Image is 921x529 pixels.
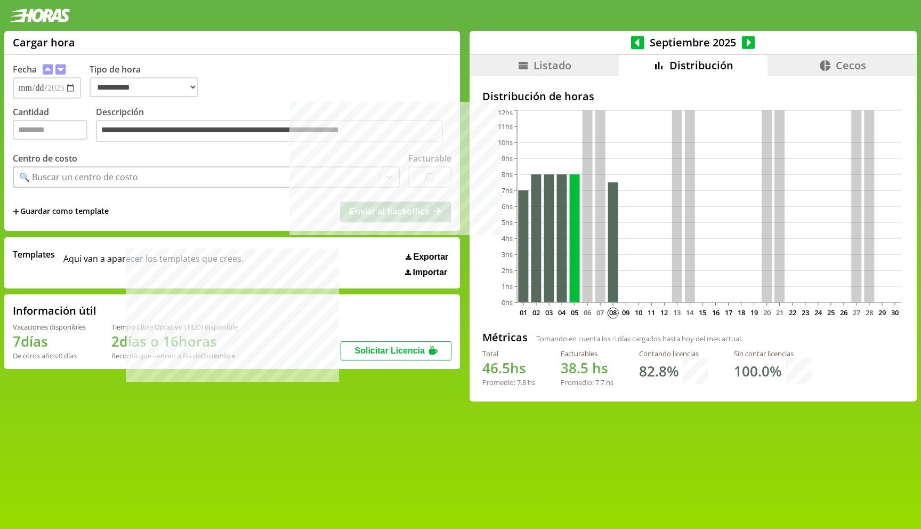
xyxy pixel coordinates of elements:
[648,308,655,317] text: 11
[545,308,553,317] text: 03
[724,308,732,317] text: 17
[891,308,899,317] text: 30
[536,334,742,343] span: Tomando en cuenta los días cargados hasta hoy del mes actual.
[111,322,238,332] div: Tiempo Libre Optativo (TiLO) disponible
[482,378,535,387] div: Promedio: hs
[734,349,811,358] div: Sin contar licencias
[502,202,513,211] tspan: 6hs
[644,35,742,50] span: Septiembre 2025
[408,153,451,164] label: Facturable
[482,349,535,358] div: Total
[90,63,207,99] label: Tipo de hora
[561,349,613,358] div: Facturables
[853,308,860,317] text: 27
[13,249,55,260] span: Templates
[96,106,451,145] label: Descripción
[840,308,847,317] text: 26
[622,308,629,317] text: 09
[734,362,781,381] h1: 100.0 %
[571,308,578,317] text: 05
[502,282,513,291] tspan: 1hs
[502,250,513,259] tspan: 3hs
[354,346,425,355] span: Solicitar Licencia
[96,120,443,142] textarea: Descripción
[13,351,86,360] div: De otros años: 0 días
[836,58,866,73] span: Cecos
[413,268,447,277] span: Importar
[789,308,796,317] text: 22
[498,108,513,117] tspan: 12hs
[639,362,678,381] h1: 82.8 %
[90,77,198,97] select: Tipo de hora
[13,322,86,332] div: Vacaciones disponibles
[13,206,109,218] span: +Guardar como template
[635,308,642,317] text: 10
[482,358,535,378] h1: hs
[19,171,138,183] div: 🔍 Buscar un centro de costo
[111,332,238,351] h1: 2 días o 16 horas
[776,308,783,317] text: 21
[584,308,591,317] text: 06
[13,35,75,50] h1: Cargar hora
[13,332,86,351] h1: 7 días
[558,308,566,317] text: 04
[502,186,513,195] tspan: 7hs
[13,303,96,318] h2: Información útil
[13,63,37,75] label: Fecha
[13,120,87,140] input: Cantidad
[502,154,513,163] tspan: 9hs
[534,58,571,73] span: Listado
[669,58,733,73] span: Distribución
[866,308,873,317] text: 28
[561,358,613,378] h1: hs
[502,234,513,243] tspan: 4hs
[596,308,604,317] text: 07
[827,308,835,317] text: 25
[763,308,771,317] text: 20
[482,89,904,103] h2: Distribución de horas
[402,252,451,262] button: Exportar
[482,330,528,344] h2: Métricas
[639,349,708,358] div: Contando licencias
[802,308,809,317] text: 23
[750,308,758,317] text: 19
[686,308,694,317] text: 14
[13,153,77,164] label: Centro de costo
[612,334,616,343] span: 6
[498,122,513,131] tspan: 11hs
[482,358,510,378] span: 46.5
[699,308,706,317] text: 15
[13,106,96,145] label: Cantidad
[595,378,604,387] span: 7.7
[502,298,513,307] tspan: 0hs
[673,308,681,317] text: 13
[520,308,527,317] text: 01
[498,138,513,147] tspan: 10hs
[201,351,235,360] b: Diciembre
[561,378,613,387] div: Promedio: hs
[737,308,745,317] text: 18
[609,308,617,317] text: 08
[63,249,244,277] span: Aqui van a aparecer los templates que crees.
[9,9,70,22] img: logotipo
[502,218,513,227] tspan: 5hs
[814,308,822,317] text: 24
[111,351,238,360] div: Recordá que vencen a fin de
[660,308,668,317] text: 12
[712,308,719,317] text: 16
[13,206,19,218] span: +
[561,358,588,378] span: 38.5
[341,341,451,360] button: Solicitar Licencia
[878,308,886,317] text: 29
[502,170,513,179] tspan: 8hs
[414,252,449,262] span: Exportar
[532,308,540,317] text: 02
[517,378,526,387] span: 7.8
[502,266,513,275] tspan: 2hs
